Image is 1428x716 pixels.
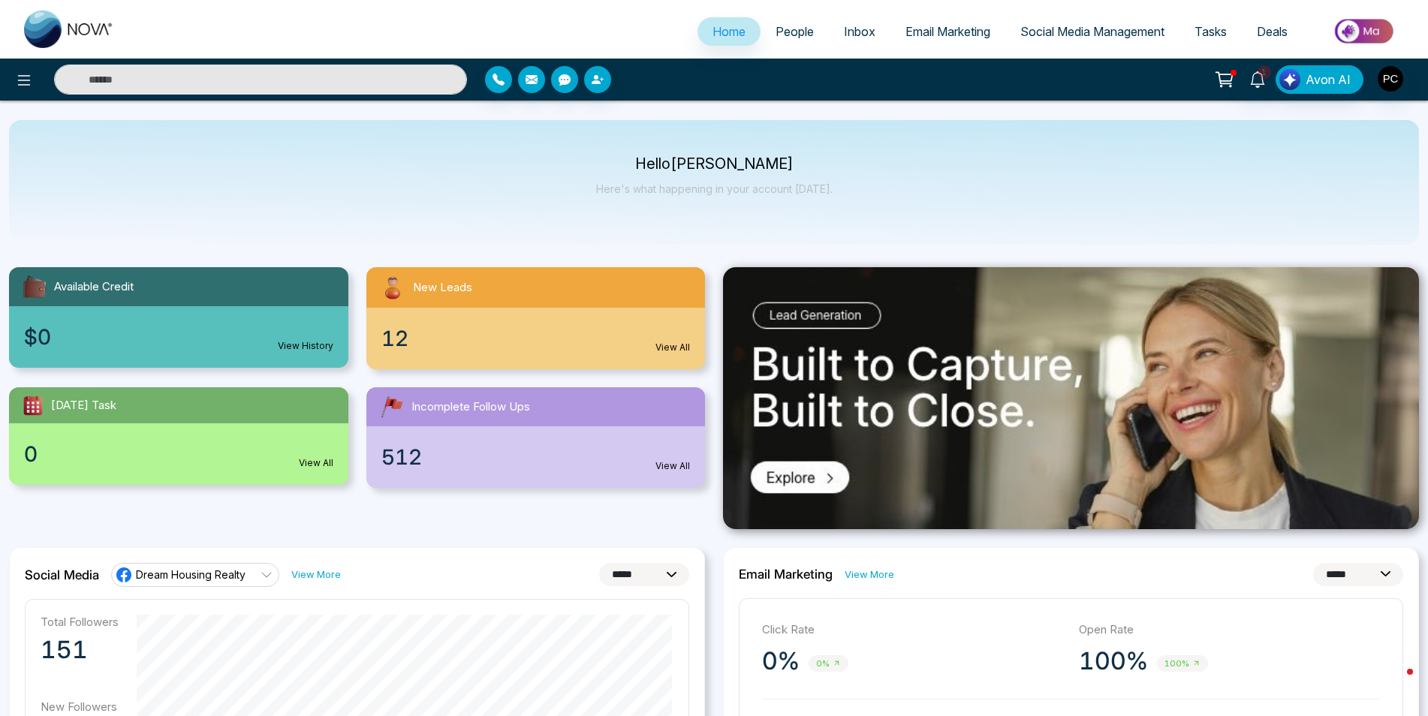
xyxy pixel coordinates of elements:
span: Deals [1257,24,1288,39]
p: New Followers [41,699,119,714]
img: followUps.svg [378,393,405,420]
p: 151 [41,635,119,665]
p: Click Rate [762,621,1064,639]
span: 1 [1258,65,1271,79]
img: Market-place.gif [1310,14,1419,48]
a: View History [278,339,333,353]
span: Avon AI [1306,71,1351,89]
a: Social Media Management [1005,17,1179,46]
a: View All [655,341,690,354]
a: 1 [1240,65,1276,92]
span: New Leads [413,279,472,296]
span: Tasks [1195,24,1227,39]
span: Incomplete Follow Ups [411,399,530,416]
img: Nova CRM Logo [24,11,114,48]
img: User Avatar [1378,66,1403,92]
img: . [723,267,1419,529]
img: todayTask.svg [21,393,45,417]
iframe: Intercom live chat [1377,665,1413,701]
a: View All [299,456,333,470]
span: 0% [809,655,848,672]
a: View All [655,459,690,473]
span: Email Marketing [905,24,990,39]
span: $0 [24,321,51,353]
span: People [776,24,814,39]
p: Hello [PERSON_NAME] [596,158,833,170]
img: newLeads.svg [378,273,407,302]
h2: Email Marketing [739,567,833,582]
h2: Social Media [25,567,99,582]
span: 0 [24,438,38,470]
a: Home [697,17,761,46]
span: Home [712,24,746,39]
a: New Leads12View All [357,267,715,369]
span: Social Media Management [1020,24,1164,39]
button: Avon AI [1276,65,1363,94]
span: Inbox [844,24,875,39]
p: 100% [1079,646,1148,676]
a: Deals [1242,17,1303,46]
img: availableCredit.svg [21,273,48,300]
span: [DATE] Task [51,397,116,414]
span: 100% [1157,655,1208,672]
span: 512 [381,441,422,473]
span: Dream Housing Realty [136,567,246,582]
p: 0% [762,646,800,676]
a: People [761,17,829,46]
span: Available Credit [54,278,134,296]
p: Total Followers [41,615,119,629]
a: Incomplete Follow Ups512View All [357,387,715,488]
span: 12 [381,323,408,354]
a: Inbox [829,17,890,46]
p: Here's what happening in your account [DATE]. [596,182,833,195]
a: View More [291,567,341,582]
img: Lead Flow [1279,69,1300,90]
p: Open Rate [1079,621,1381,639]
a: Email Marketing [890,17,1005,46]
a: Tasks [1179,17,1242,46]
a: View More [845,567,894,582]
